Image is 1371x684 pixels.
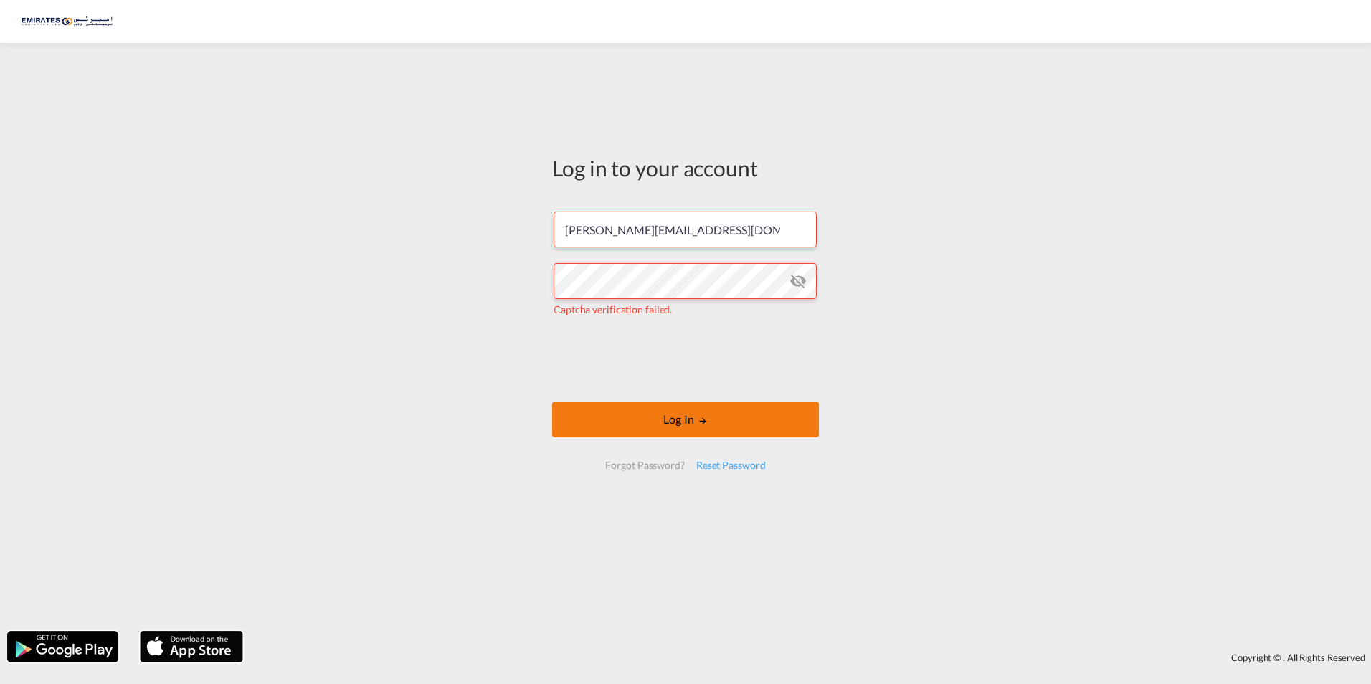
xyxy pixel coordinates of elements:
[599,452,690,478] div: Forgot Password?
[554,303,672,315] span: Captcha verification failed.
[577,331,794,387] iframe: reCAPTCHA
[789,272,807,290] md-icon: icon-eye-off
[250,645,1371,670] div: Copyright © . All Rights Reserved
[691,452,772,478] div: Reset Password
[22,6,118,38] img: c67187802a5a11ec94275b5db69a26e6.png
[6,630,120,664] img: google.png
[552,153,819,183] div: Log in to your account
[552,402,819,437] button: LOGIN
[554,212,817,247] input: Enter email/phone number
[138,630,245,664] img: apple.png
